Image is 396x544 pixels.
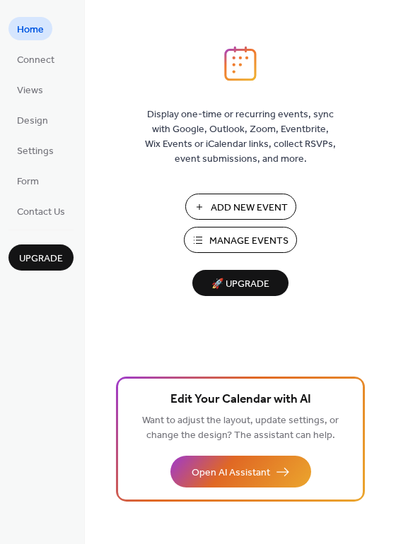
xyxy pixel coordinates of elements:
[8,138,62,162] a: Settings
[8,199,74,223] a: Contact Us
[8,169,47,192] a: Form
[17,144,54,159] span: Settings
[8,108,57,131] a: Design
[17,175,39,189] span: Form
[17,53,54,68] span: Connect
[211,201,288,215] span: Add New Event
[170,456,311,487] button: Open AI Assistant
[17,83,43,98] span: Views
[170,390,311,410] span: Edit Your Calendar with AI
[8,78,52,101] a: Views
[17,205,65,220] span: Contact Us
[192,270,289,296] button: 🚀 Upgrade
[8,17,52,40] a: Home
[201,275,280,294] span: 🚀 Upgrade
[184,227,297,253] button: Manage Events
[224,46,257,81] img: logo_icon.svg
[192,466,270,480] span: Open AI Assistant
[142,411,339,445] span: Want to adjust the layout, update settings, or change the design? The assistant can help.
[185,194,296,220] button: Add New Event
[17,114,48,129] span: Design
[8,244,74,271] button: Upgrade
[209,234,289,249] span: Manage Events
[145,107,336,167] span: Display one-time or recurring events, sync with Google, Outlook, Zoom, Eventbrite, Wix Events or ...
[17,23,44,37] span: Home
[19,252,63,266] span: Upgrade
[8,47,63,71] a: Connect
